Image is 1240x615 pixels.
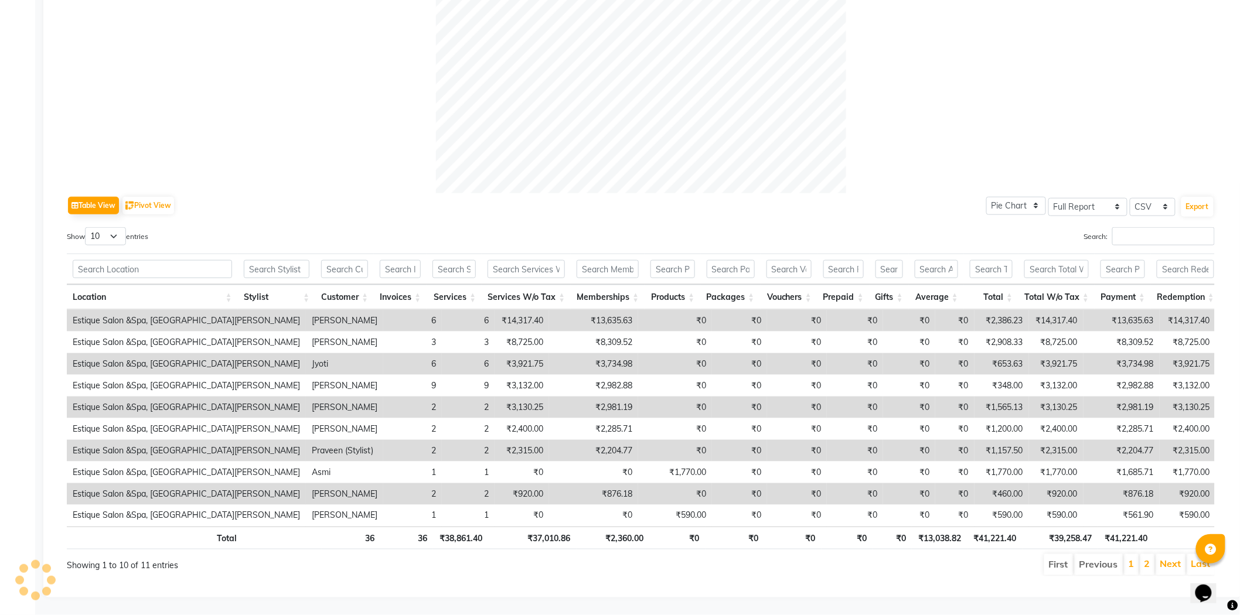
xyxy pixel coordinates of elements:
[712,440,767,462] td: ₹0
[1084,397,1160,418] td: ₹2,981.19
[912,527,967,549] th: ₹13,038.82
[638,440,712,462] td: ₹0
[571,285,645,310] th: Memberships: activate to sort column ascending
[1024,260,1089,278] input: Search Total W/o Tax
[767,483,827,505] td: ₹0
[761,285,817,310] th: Vouchers: activate to sort column ascending
[767,375,827,397] td: ₹0
[767,440,827,462] td: ₹0
[67,285,238,310] th: Location: activate to sort column ascending
[306,310,383,332] td: [PERSON_NAME]
[1160,462,1216,483] td: ₹1,770.00
[577,527,650,549] th: ₹2,360.00
[495,332,549,353] td: ₹8,725.00
[306,397,383,418] td: [PERSON_NAME]
[442,505,495,527] td: 1
[707,260,755,278] input: Search Packages
[1029,353,1084,375] td: ₹3,921.75
[495,310,549,332] td: ₹14,317.40
[935,440,975,462] td: ₹0
[712,483,767,505] td: ₹0
[577,260,639,278] input: Search Memberships
[883,353,935,375] td: ₹0
[638,375,712,397] td: ₹0
[764,527,821,549] th: ₹0
[1191,558,1211,570] a: Last
[935,462,975,483] td: ₹0
[495,483,549,505] td: ₹920.00
[767,332,827,353] td: ₹0
[383,375,442,397] td: 9
[306,505,383,527] td: [PERSON_NAME]
[1129,558,1135,570] a: 1
[1191,568,1228,603] iframe: chat widget
[488,260,565,278] input: Search Services W/o Tax
[1160,397,1216,418] td: ₹3,130.25
[73,260,232,278] input: Search Location
[442,397,495,418] td: 2
[975,440,1029,462] td: ₹1,157.50
[427,285,482,310] th: Services: activate to sort column ascending
[383,418,442,440] td: 2
[767,397,827,418] td: ₹0
[1084,505,1160,527] td: ₹561.90
[322,527,380,549] th: 36
[380,260,421,278] input: Search Invoices
[306,440,383,462] td: Praveen (Stylist)
[442,332,495,353] td: 3
[315,285,374,310] th: Customer: activate to sort column ascending
[638,483,712,505] td: ₹0
[1029,310,1084,332] td: ₹14,317.40
[1029,505,1084,527] td: ₹590.00
[883,310,935,332] td: ₹0
[495,353,549,375] td: ₹3,921.75
[442,375,495,397] td: 9
[67,332,306,353] td: Estique Salon &Spa, [GEOGRAPHIC_DATA][PERSON_NAME]
[1151,285,1220,310] th: Redemption: activate to sort column ascending
[935,418,975,440] td: ₹0
[67,310,306,332] td: Estique Salon &Spa, [GEOGRAPHIC_DATA][PERSON_NAME]
[383,332,442,353] td: 3
[1160,332,1216,353] td: ₹8,725.00
[883,505,935,527] td: ₹0
[549,418,638,440] td: ₹2,285.71
[712,332,767,353] td: ₹0
[67,483,306,505] td: Estique Salon &Spa, [GEOGRAPHIC_DATA][PERSON_NAME]
[1084,310,1160,332] td: ₹13,635.63
[822,527,873,549] th: ₹0
[1160,505,1216,527] td: ₹590.00
[915,260,958,278] input: Search Average
[383,397,442,418] td: 2
[712,418,767,440] td: ₹0
[442,418,495,440] td: 2
[1157,260,1214,278] input: Search Redemption
[488,527,576,549] th: ₹37,010.86
[67,375,306,397] td: Estique Salon &Spa, [GEOGRAPHIC_DATA][PERSON_NAME]
[1018,285,1095,310] th: Total W/o Tax: activate to sort column ascending
[975,462,1029,483] td: ₹1,770.00
[549,483,638,505] td: ₹876.18
[383,353,442,375] td: 6
[482,285,571,310] th: Services W/o Tax: activate to sort column ascending
[374,285,427,310] th: Invoices: activate to sort column ascending
[712,375,767,397] td: ₹0
[442,462,495,483] td: 1
[383,505,442,527] td: 1
[549,505,638,527] td: ₹0
[432,260,476,278] input: Search Services
[883,462,935,483] td: ₹0
[67,462,306,483] td: Estique Salon &Spa, [GEOGRAPHIC_DATA][PERSON_NAME]
[935,332,975,353] td: ₹0
[495,462,549,483] td: ₹0
[873,527,912,549] th: ₹0
[767,505,827,527] td: ₹0
[1029,418,1084,440] td: ₹2,400.00
[244,260,309,278] input: Search Stylist
[383,310,442,332] td: 6
[649,527,705,549] th: ₹0
[495,418,549,440] td: ₹2,400.00
[827,418,883,440] td: ₹0
[827,440,883,462] td: ₹0
[67,527,243,549] th: Total
[1029,462,1084,483] td: ₹1,770.00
